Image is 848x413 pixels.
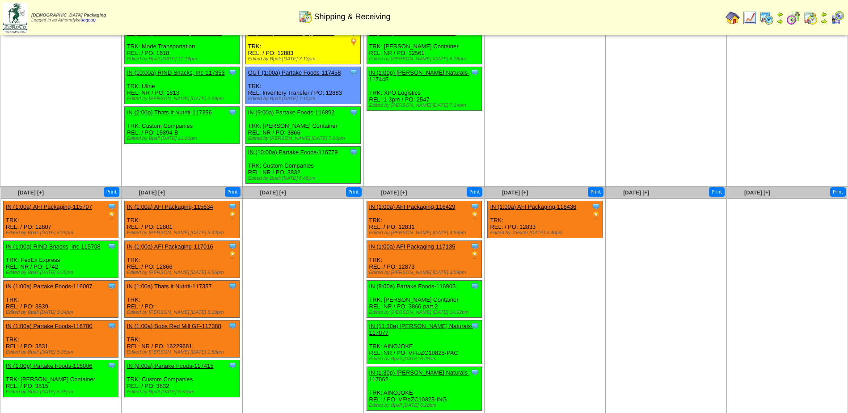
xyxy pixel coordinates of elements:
[830,11,844,25] img: calendarcustomer.gif
[369,203,456,210] a: IN (1:00a) AFI Packaging-116429
[6,203,92,210] a: IN (1:00a) AFI Packaging-115707
[6,310,118,315] div: Edited by Bpali [DATE] 5:34pm
[488,201,603,238] div: TRK: REL: / PO: 12833
[127,230,239,236] div: Edited by [PERSON_NAME] [DATE] 5:42pm
[490,203,576,210] a: IN (1:00a) AFI Packaging-116436
[260,190,286,196] a: [DATE] [+]
[6,362,93,369] a: IN (1:00p) Partake Foods-116006
[369,230,481,236] div: Edited by [PERSON_NAME] [DATE] 4:59pm
[470,251,479,260] img: PO
[6,270,118,275] div: Edited by Bpali [DATE] 5:35pm
[18,190,44,196] a: [DATE] [+]
[467,187,482,197] button: Print
[369,403,481,408] div: Edited by Bpali [DATE] 6:28pm
[245,67,360,104] div: TRK: REL: Inventory Transfer / PO: 12883
[228,361,237,370] img: Tooltip
[623,190,649,196] a: [DATE] [+]
[470,242,479,251] img: Tooltip
[124,320,239,358] div: TRK: REL: NR / PO: 16229681
[490,230,602,236] div: Edited by Jdexter [DATE] 5:40pm
[6,350,118,355] div: Edited by Bpali [DATE] 5:36pm
[470,202,479,211] img: Tooltip
[107,202,116,211] img: Tooltip
[298,9,312,24] img: calendarinout.gif
[124,201,239,238] div: TRK: REL: / PO: 12801
[127,283,212,290] a: IN (1:00a) Thats It Nutriti-117357
[314,12,390,21] span: Shipping & Receiving
[127,310,239,315] div: Edited by [PERSON_NAME] [DATE] 5:18pm
[381,190,407,196] a: [DATE] [+]
[830,187,846,197] button: Print
[803,11,818,25] img: calendarinout.gif
[127,323,221,329] a: IN (1:00a) Bobs Red Mill GF-117388
[369,56,481,62] div: Edited by [PERSON_NAME] [DATE] 5:28pm
[776,11,784,18] img: arrowleft.gif
[744,190,770,196] a: [DATE] [+]
[248,109,335,116] a: IN (9:00a) Partake Foods-116892
[4,320,118,358] div: TRK: REL: / PO: 3831
[228,321,237,330] img: Tooltip
[248,149,338,156] a: IN (10:00a) Partake Foods-116779
[369,283,456,290] a: IN (9:00a) Partake Foods-116903
[367,201,481,238] div: TRK: REL: / PO: 12831
[346,187,362,197] button: Print
[127,69,225,76] a: IN (10:00a) RIND Snacks, Inc-117353
[127,109,212,116] a: IN (2:00p) Thats It Nutriti-117356
[6,230,118,236] div: Edited by Bpali [DATE] 5:36pm
[369,310,481,315] div: Edited by [PERSON_NAME] [DATE] 10:02pm
[228,68,237,77] img: Tooltip
[124,241,239,278] div: TRK: REL: / PO: 12866
[369,356,481,362] div: Edited by Bpali [DATE] 6:28pm
[367,281,481,318] div: TRK: [PERSON_NAME] Container REL: NR / PO: 3866 part 2
[124,27,239,64] div: TRK: Mode Transportation REL: / PO: 1618
[470,68,479,77] img: Tooltip
[470,321,479,330] img: Tooltip
[6,389,118,395] div: Edited by Bpali [DATE] 5:35pm
[107,282,116,291] img: Tooltip
[228,282,237,291] img: Tooltip
[4,241,118,278] div: TRK: FedEx Express REL: NR / PO: 1742
[786,11,801,25] img: calendarblend.gif
[248,56,360,62] div: Edited by Bpali [DATE] 7:13pm
[127,56,239,62] div: Edited by Bpali [DATE] 11:16pm
[6,323,93,329] a: IN (1:00a) Partake Foods-116780
[502,190,528,196] a: [DATE] [+]
[369,270,481,275] div: Edited by [PERSON_NAME] [DATE] 3:09pm
[248,96,360,101] div: Edited by Bpali [DATE] 7:15pm
[80,18,96,23] a: (logout)
[820,11,827,18] img: arrowleft.gif
[591,202,600,211] img: Tooltip
[369,69,470,83] a: IN (1:00p) [PERSON_NAME] Naturals-117445
[6,243,101,250] a: IN (1:00a) RIND Snacks, Inc-115708
[726,11,740,25] img: home.gif
[228,211,237,220] img: PO
[127,389,239,395] div: Edited by Bpali [DATE] 8:53pm
[759,11,774,25] img: calendarprod.gif
[31,13,106,23] span: Logged in as Athorndyke
[139,190,165,196] a: [DATE] [+]
[124,107,239,144] div: TRK: Custom Companies REL: / PO: 15894-B
[124,360,239,397] div: TRK: Custom Companies REL: / PO: 3832
[4,360,118,397] div: TRK: [PERSON_NAME] Container REL: / PO: 3815
[124,281,239,318] div: TRK: REL: / PO:
[588,187,603,197] button: Print
[228,202,237,211] img: Tooltip
[369,323,473,336] a: IN (11:30a) [PERSON_NAME] Naturals-117077
[225,187,240,197] button: Print
[369,243,456,250] a: IN (1:00a) AFI Packaging-117135
[127,270,239,275] div: Edited by [PERSON_NAME] [DATE] 8:56pm
[349,147,358,156] img: Tooltip
[248,69,341,76] a: OUT (1:00a) Partake Foods-117458
[367,320,481,364] div: TRK: AINOJOKE REL: NR / PO: VFtoZC10825-PAC
[349,108,358,117] img: Tooltip
[349,37,358,46] img: PO
[248,176,360,181] div: Edited by Bpali [DATE] 6:45pm
[367,67,481,111] div: TRK: XPO Logistics REL: 1-3pm / PO: 2547
[820,18,827,25] img: arrowright.gif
